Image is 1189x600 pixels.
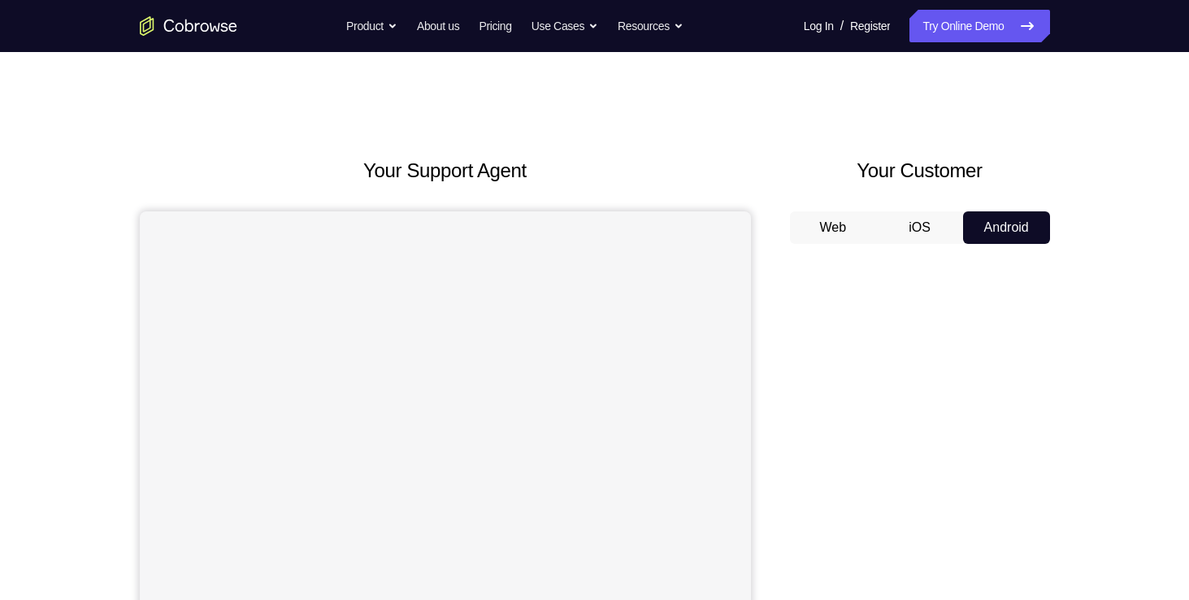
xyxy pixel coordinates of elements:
h2: Your Support Agent [140,156,751,185]
button: Web [790,211,877,244]
a: Go to the home page [140,16,237,36]
button: iOS [876,211,963,244]
a: Register [850,10,890,42]
button: Use Cases [532,10,598,42]
a: Log In [804,10,834,42]
button: Resources [618,10,683,42]
h2: Your Customer [790,156,1050,185]
button: Android [963,211,1050,244]
a: Try Online Demo [909,10,1049,42]
a: About us [417,10,459,42]
span: / [840,16,844,36]
a: Pricing [479,10,511,42]
button: Product [346,10,397,42]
